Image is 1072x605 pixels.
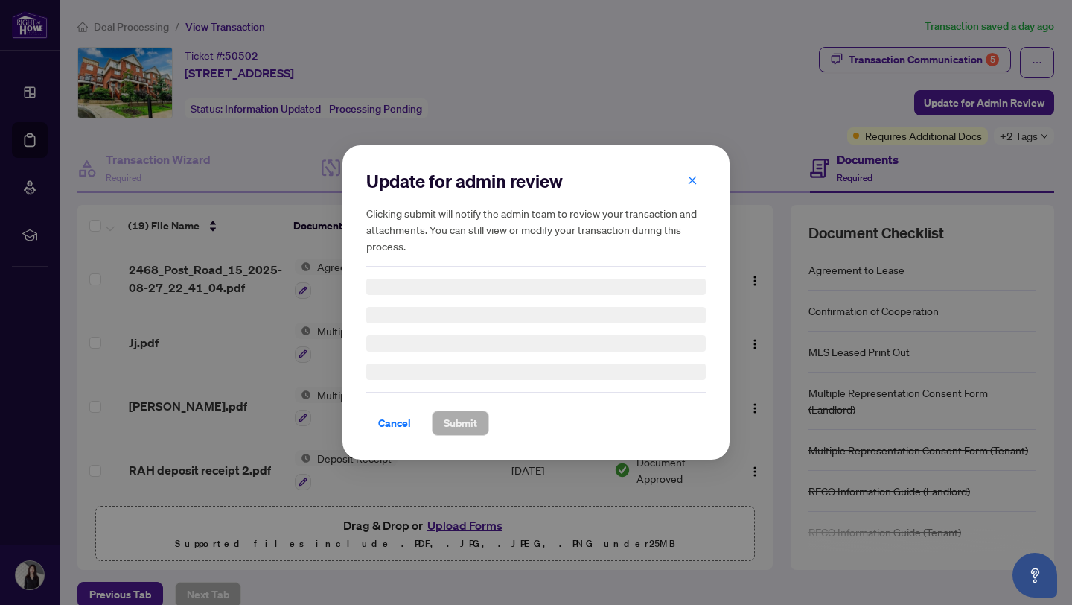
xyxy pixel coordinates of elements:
button: Submit [432,411,489,436]
button: Cancel [366,411,423,436]
span: Cancel [378,411,411,435]
h5: Clicking submit will notify the admin team to review your transaction and attachments. You can st... [366,205,706,254]
span: close [687,175,698,186]
h2: Update for admin review [366,169,706,193]
button: Open asap [1012,553,1057,598]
